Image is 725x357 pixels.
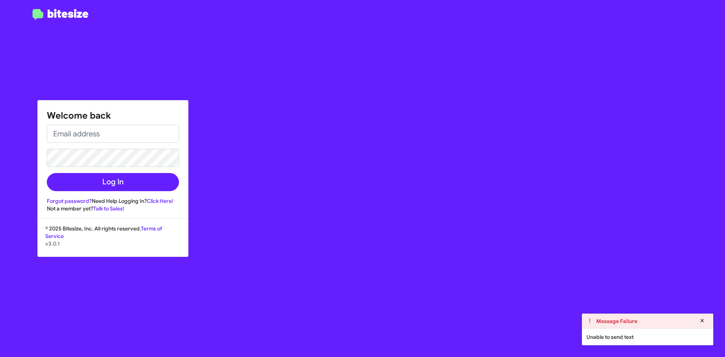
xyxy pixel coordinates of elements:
[47,125,179,143] input: Email address
[596,317,637,325] strong: Message Failure
[47,198,92,204] a: Forgot password?
[147,198,173,204] a: Click Here!
[47,110,179,122] h1: Welcome back
[47,197,179,205] div: Need Help Logging In?
[582,329,713,345] div: Unable to send text
[93,205,124,212] a: Talk to Sales!
[47,173,179,191] button: Log In
[45,240,180,247] p: v3.0.1
[38,225,188,257] div: © 2025 Bitesize, Inc. All rights reserved.
[47,205,179,212] div: Not a member yet?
